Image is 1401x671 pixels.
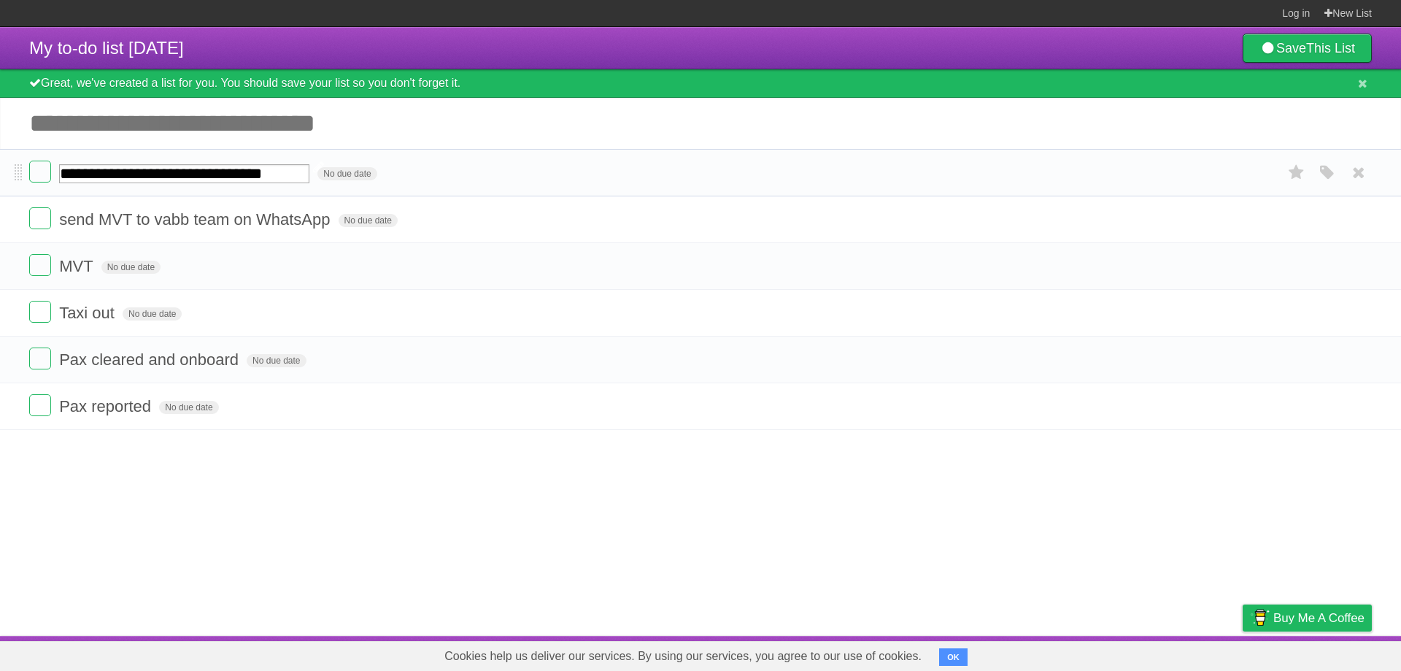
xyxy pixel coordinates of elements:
[29,254,51,276] label: Done
[430,642,936,671] span: Cookies help us deliver our services. By using our services, you agree to our use of cookies.
[1174,640,1206,667] a: Terms
[1097,640,1156,667] a: Developers
[59,397,155,415] span: Pax reported
[29,38,184,58] span: My to-do list [DATE]
[339,214,398,227] span: No due date
[317,167,377,180] span: No due date
[59,257,96,275] span: MVT
[1224,640,1262,667] a: Privacy
[1283,161,1311,185] label: Star task
[29,301,51,323] label: Done
[59,350,242,369] span: Pax cleared and onboard
[29,207,51,229] label: Done
[1250,605,1270,630] img: Buy me a coffee
[29,348,51,369] label: Done
[101,261,161,274] span: No due date
[1306,41,1355,55] b: This List
[29,394,51,416] label: Done
[247,354,306,367] span: No due date
[939,648,968,666] button: OK
[59,304,118,322] span: Taxi out
[29,161,51,183] label: Done
[1273,605,1365,631] span: Buy me a coffee
[1243,34,1372,63] a: SaveThis List
[1243,605,1372,632] a: Buy me a coffee
[59,210,333,229] span: send MVT to vabb team on WhatsApp
[1049,640,1079,667] a: About
[1280,640,1372,667] a: Suggest a feature
[123,307,182,321] span: No due date
[159,401,218,414] span: No due date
